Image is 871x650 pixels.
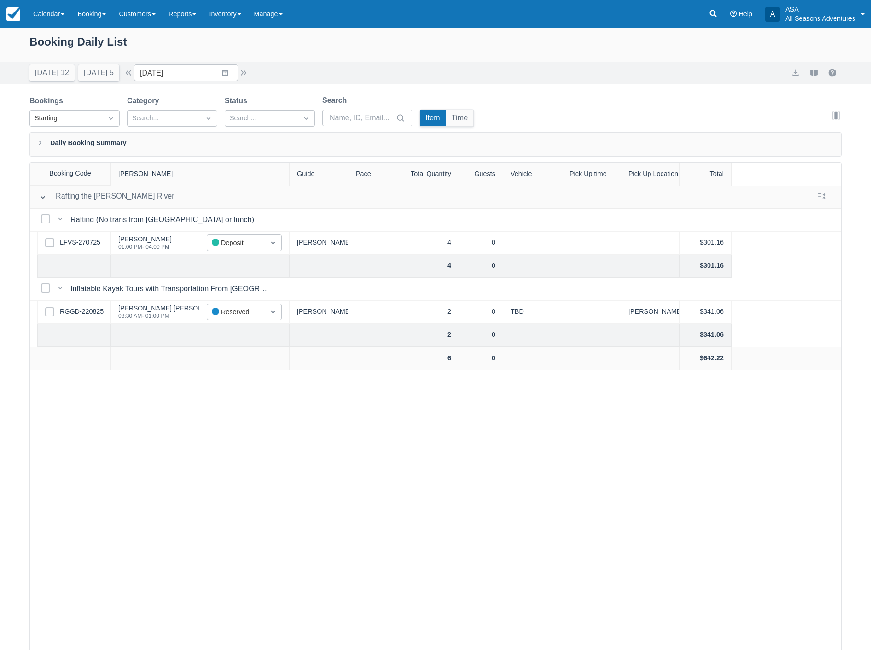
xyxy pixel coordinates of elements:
[118,313,285,319] div: 08:30 AM - 01:00 PM
[765,7,780,22] div: A
[680,163,732,186] div: Total
[503,301,562,324] div: TBD
[290,163,348,186] div: Guide
[562,163,621,186] div: Pick Up time
[730,11,737,17] i: Help
[459,324,503,347] div: 0
[134,64,238,81] input: Date
[785,14,855,23] p: All Seasons Adventures
[621,301,680,324] div: [PERSON_NAME] [PERSON_NAME]
[60,307,104,317] a: RGGD-220825
[680,232,732,255] div: $301.16
[212,307,260,317] div: Reserved
[268,307,278,316] span: Dropdown icon
[118,236,172,242] div: [PERSON_NAME]
[118,305,285,311] div: [PERSON_NAME] [PERSON_NAME]- [PERSON_NAME]
[621,163,680,186] div: Pick Up Location
[290,232,348,255] div: [PERSON_NAME]
[680,324,732,347] div: $341.06
[330,110,394,126] input: Name, ID, Email...
[459,232,503,255] div: 0
[790,67,801,78] button: export
[290,301,348,324] div: [PERSON_NAME]
[302,114,311,123] span: Dropdown icon
[106,114,116,123] span: Dropdown icon
[322,95,350,106] label: Search
[127,95,163,106] label: Category
[680,301,732,324] div: $341.06
[407,255,459,278] div: 4
[35,189,178,205] button: Rafting the [PERSON_NAME] River
[118,244,172,250] div: 01:00 PM - 04:00 PM
[348,163,407,186] div: Pace
[680,347,732,370] div: $642.22
[111,163,199,186] div: [PERSON_NAME]
[70,283,273,294] div: Inflatable Kayak Tours with Transportation From [GEOGRAPHIC_DATA]
[459,163,503,186] div: Guests
[29,64,75,81] button: [DATE] 12
[459,347,503,370] div: 0
[60,238,100,248] a: LFVS-270725
[407,301,459,324] div: 2
[30,163,111,185] div: Booking Code
[212,238,260,248] div: Deposit
[680,255,732,278] div: $301.16
[446,110,474,126] button: Time
[407,232,459,255] div: 4
[29,95,67,106] label: Bookings
[29,33,842,60] div: Booking Daily List
[204,114,213,123] span: Dropdown icon
[738,10,752,18] span: Help
[225,95,251,106] label: Status
[420,110,446,126] button: Item
[407,163,459,186] div: Total Quantity
[785,5,855,14] p: ASA
[459,301,503,324] div: 0
[78,64,119,81] button: [DATE] 5
[29,132,842,157] div: Daily Booking Summary
[35,113,98,123] div: Starting
[503,163,562,186] div: Vehicle
[6,7,20,21] img: checkfront-main-nav-mini-logo.png
[459,255,503,278] div: 0
[70,214,258,225] div: Rafting (No trans from [GEOGRAPHIC_DATA] or lunch)
[407,324,459,347] div: 2
[407,347,459,370] div: 6
[268,238,278,247] span: Dropdown icon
